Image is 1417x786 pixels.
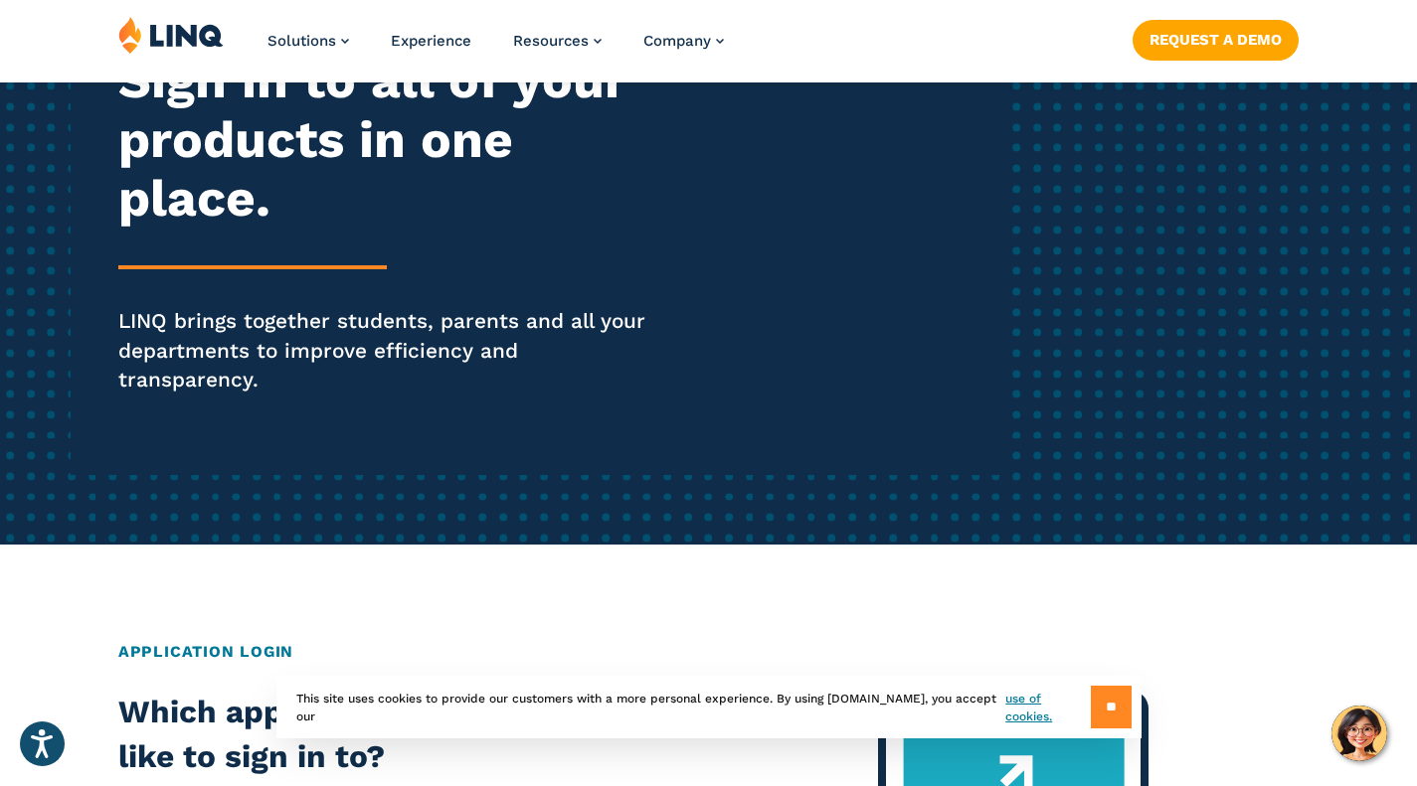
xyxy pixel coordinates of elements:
[643,32,711,50] span: Company
[1133,20,1299,60] a: Request a Demo
[513,32,602,50] a: Resources
[276,676,1142,738] div: This site uses cookies to provide our customers with a more personal experience. By using [DOMAIN...
[118,691,590,780] h2: Which application would you like to sign in to?
[643,32,724,50] a: Company
[118,307,664,395] p: LINQ brings together students, parents and all your departments to improve efficiency and transpa...
[513,32,589,50] span: Resources
[1331,706,1387,761] button: Hello, have a question? Let’s chat.
[118,640,1299,664] h2: Application Login
[267,16,724,81] nav: Primary Navigation
[267,32,349,50] a: Solutions
[391,32,471,50] a: Experience
[1005,690,1090,725] a: use of cookies.
[267,32,336,50] span: Solutions
[118,16,224,54] img: LINQ | K‑12 Software
[118,51,664,227] h2: Sign in to all of your products in one place.
[1133,16,1299,60] nav: Button Navigation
